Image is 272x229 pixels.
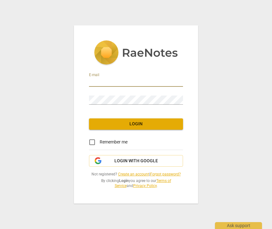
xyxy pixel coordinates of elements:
[94,121,178,127] span: Login
[215,222,262,229] div: Ask support
[115,179,171,188] a: Terms of Service
[89,155,183,167] button: Login with Google
[114,158,158,164] span: Login with Google
[150,172,181,176] a: Forgot password?
[119,179,129,183] b: Login
[89,178,183,189] span: By clicking you agree to our and .
[89,172,183,177] span: Not registered? |
[133,184,157,188] a: Privacy Policy
[89,118,183,130] button: Login
[118,172,149,176] a: Create an account
[100,139,128,145] span: Remember me
[89,73,99,77] label: E-mail
[94,40,178,66] img: 5ac2273c67554f335776073100b6d88f.svg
